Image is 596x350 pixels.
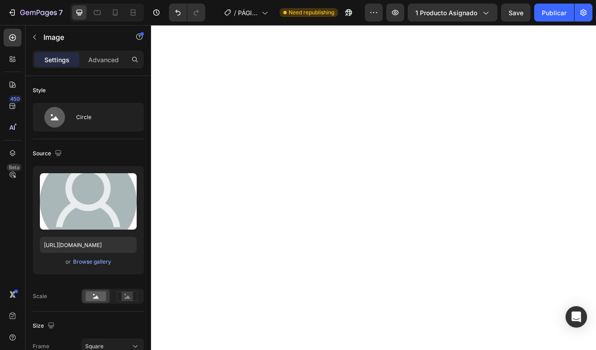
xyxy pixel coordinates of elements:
[501,4,531,21] button: Save
[408,4,497,21] button: 1 producto asignado
[73,258,111,266] div: Browse gallery
[40,237,137,253] input: https://example.com/image.jpg
[289,9,334,17] span: Need republishing
[7,164,22,171] div: Beta
[73,257,112,266] button: Browse gallery
[33,148,64,160] div: Source
[44,55,69,64] p: Settings
[4,4,67,21] button: 7
[542,8,566,17] div: Publicar
[566,306,587,328] div: Open Intercom Messenger
[33,320,56,332] div: Size
[40,173,137,230] img: preview-image
[65,256,71,267] span: or
[76,107,131,128] div: Circle
[534,4,574,21] button: Publicar
[43,32,120,43] p: Image
[169,4,205,21] div: Undo/Redo
[509,9,523,17] span: Save
[151,25,596,350] iframe: Design area
[415,8,477,17] span: 1 producto asignado
[33,292,47,300] div: Scale
[59,7,63,18] p: 7
[234,8,236,17] span: /
[33,86,46,94] div: Style
[88,55,119,64] p: Advanced
[238,8,258,17] span: PÁGINA DEL PRODUCTO
[9,95,22,102] div: 450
